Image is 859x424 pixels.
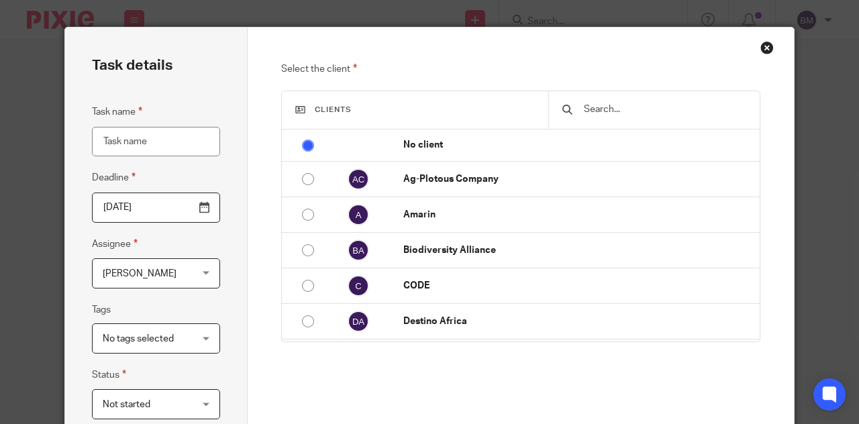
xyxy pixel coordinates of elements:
[315,106,352,113] span: Clients
[348,275,369,297] img: svg%3E
[92,127,220,157] input: Task name
[403,208,753,221] p: Amarin
[103,269,176,278] span: [PERSON_NAME]
[348,240,369,261] img: svg%3E
[92,170,136,185] label: Deadline
[92,104,142,119] label: Task name
[92,236,138,252] label: Assignee
[583,102,746,117] input: Search...
[103,400,150,409] span: Not started
[760,41,774,54] div: Close this dialog window
[103,334,174,343] span: No tags selected
[281,61,761,77] p: Select the client
[403,172,753,186] p: Ag-Plotous Company
[348,311,369,332] img: svg%3E
[403,279,753,293] p: CODE
[92,303,111,317] label: Tags
[403,315,753,328] p: Destino Africa
[403,244,753,257] p: Biodiversity Alliance
[403,138,753,152] p: No client
[348,168,369,190] img: svg%3E
[348,204,369,225] img: svg%3E
[92,193,220,223] input: Pick a date
[92,54,172,77] h2: Task details
[92,367,126,382] label: Status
